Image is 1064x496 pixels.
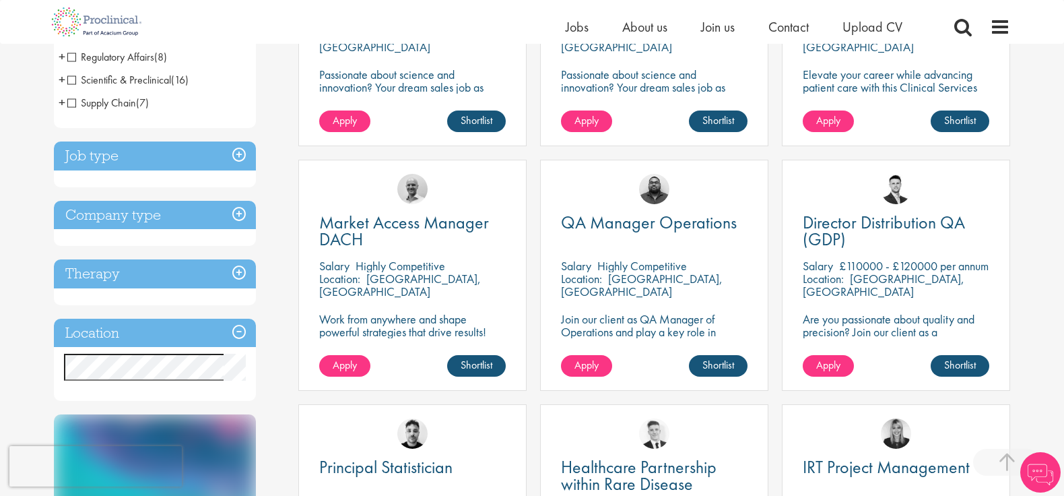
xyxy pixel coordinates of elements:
a: Join us [701,18,735,36]
a: Apply [319,355,370,377]
span: (16) [171,73,189,87]
a: Upload CV [842,18,902,36]
a: Shortlist [689,355,747,377]
a: Director Distribution QA (GDP) [803,214,989,248]
img: Chatbot [1020,452,1061,493]
a: Jobs [566,18,589,36]
span: Apply [333,358,357,372]
a: Market Access Manager DACH [319,214,506,248]
span: Regulatory Affairs [67,50,154,64]
span: + [59,92,65,113]
p: Highly Competitive [356,258,445,274]
p: Passionate about science and innovation? Your dream sales job as Territory Manager awaits! [319,68,506,106]
span: Apply [816,358,840,372]
a: Apply [561,111,612,132]
span: Salary [561,258,591,274]
a: IRT Project Management [803,459,989,476]
span: Location: [561,271,602,286]
a: Apply [319,111,370,132]
p: Are you passionate about quality and precision? Join our client as a Distribution Director and he... [803,313,989,364]
a: Shortlist [689,111,747,132]
span: Apply [574,113,599,127]
span: Location: [319,271,360,286]
a: Apply [803,111,854,132]
span: Principal Statistician [319,456,453,478]
p: Work from anywhere and shape powerful strategies that drive results! Enjoy the freedom of remote ... [319,313,506,364]
img: Jake Robinson [397,174,428,204]
span: IRT Project Management [803,456,970,478]
p: Elevate your career while advancing patient care with this Clinical Services Manager position wit... [803,68,989,119]
span: Salary [803,258,833,274]
p: [GEOGRAPHIC_DATA], [GEOGRAPHIC_DATA] [803,271,964,299]
p: Highly Competitive [597,258,687,274]
a: Principal Statistician [319,459,506,476]
span: Regulatory Affairs [67,50,167,64]
span: Scientific & Preclinical [67,73,189,87]
h3: Location [54,319,256,348]
iframe: reCAPTCHA [9,446,182,487]
img: Joshua Godden [881,174,911,204]
img: Janelle Jones [881,418,911,449]
p: [GEOGRAPHIC_DATA], [GEOGRAPHIC_DATA] [561,271,723,299]
h3: Therapy [54,259,256,288]
span: Salary [319,258,350,274]
a: Apply [561,355,612,377]
h3: Job type [54,142,256,170]
span: + [59,69,65,90]
img: Dean Fisher [397,418,428,449]
img: Nicolas Daniel [639,418,669,449]
span: Director Distribution QA (GDP) [803,211,965,251]
a: Shortlist [931,111,989,132]
p: Passionate about science and innovation? Your dream sales job as Territory Manager awaits! [561,68,747,106]
span: Supply Chain [67,96,149,110]
img: Ashley Bennett [639,174,669,204]
span: (8) [154,50,167,64]
span: QA Manager Operations [561,211,737,234]
a: Shortlist [447,355,506,377]
span: Apply [333,113,357,127]
a: Apply [803,355,854,377]
a: Shortlist [931,355,989,377]
span: Healthcare Partnership within Rare Disease [561,456,717,495]
span: Apply [816,113,840,127]
span: Supply Chain [67,96,136,110]
a: Healthcare Partnership within Rare Disease [561,459,747,493]
span: Location: [803,271,844,286]
span: (7) [136,96,149,110]
span: + [59,46,65,67]
a: Shortlist [447,111,506,132]
p: Join our client as QA Manager of Operations and play a key role in maintaining top-tier quality s... [561,313,747,351]
p: £110000 - £120000 per annum [839,258,989,274]
h3: Company type [54,201,256,230]
span: Scientific & Preclinical [67,73,171,87]
span: Apply [574,358,599,372]
span: Market Access Manager DACH [319,211,489,251]
a: QA Manager Operations [561,214,747,231]
a: Contact [768,18,809,36]
p: [GEOGRAPHIC_DATA], [GEOGRAPHIC_DATA] [319,271,481,299]
a: About us [622,18,667,36]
